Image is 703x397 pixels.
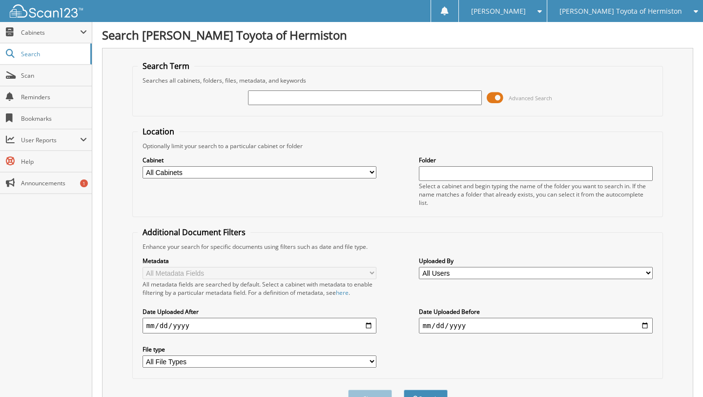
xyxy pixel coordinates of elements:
[21,93,87,101] span: Reminders
[21,136,80,144] span: User Reports
[138,227,250,238] legend: Additional Document Filters
[143,257,377,265] label: Metadata
[138,61,194,71] legend: Search Term
[419,318,653,333] input: end
[143,345,377,353] label: File type
[21,50,85,58] span: Search
[143,308,377,316] label: Date Uploaded After
[419,156,653,164] label: Folder
[143,280,377,297] div: All metadata fields are searched by default. Select a cabinet with metadata to enable filtering b...
[143,318,377,333] input: start
[21,28,80,37] span: Cabinets
[21,71,87,80] span: Scan
[419,182,653,207] div: Select a cabinet and begin typing the name of the folder you want to search in. If the name match...
[138,126,179,137] legend: Location
[138,243,658,251] div: Enhance your search for specific documents using filters such as date and file type.
[21,179,87,187] span: Announcements
[559,8,682,14] span: [PERSON_NAME] Toyota of Hermiston
[21,157,87,166] span: Help
[80,179,88,187] div: 1
[509,94,552,102] span: Advanced Search
[419,257,653,265] label: Uploaded By
[143,156,377,164] label: Cabinet
[138,142,658,150] div: Optionally limit your search to a particular cabinet or folder
[10,4,83,18] img: scan123-logo-white.svg
[138,76,658,85] div: Searches all cabinets, folders, files, metadata, and keywords
[419,308,653,316] label: Date Uploaded Before
[102,27,693,43] h1: Search [PERSON_NAME] Toyota of Hermiston
[336,288,349,297] a: here
[21,114,87,123] span: Bookmarks
[471,8,526,14] span: [PERSON_NAME]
